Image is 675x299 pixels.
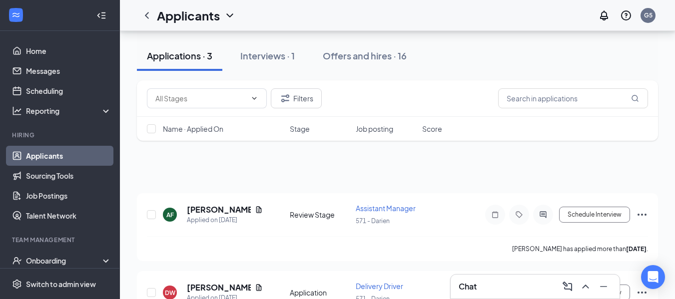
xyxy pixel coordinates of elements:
svg: QuestionInfo [620,9,632,21]
a: Messages [26,61,111,81]
input: All Stages [155,93,246,104]
button: ChevronUp [578,279,594,295]
span: Assistant Manager [356,204,416,213]
a: Sourcing Tools [26,166,111,186]
svg: Notifications [598,9,610,21]
svg: ChevronUp [580,281,592,293]
div: Review Stage [290,210,350,220]
svg: ChevronDown [250,94,258,102]
span: Job posting [356,124,393,134]
span: Stage [290,124,310,134]
div: Switch to admin view [26,279,96,289]
div: Applied on [DATE] [187,215,263,225]
svg: Minimize [598,281,610,293]
span: Name · Applied On [163,124,223,134]
svg: Filter [279,92,291,104]
svg: Collapse [96,10,106,20]
p: [PERSON_NAME] has applied more than . [512,245,648,253]
svg: ChevronLeft [141,9,153,21]
a: Job Postings [26,186,111,206]
svg: Ellipses [636,209,648,221]
h5: [PERSON_NAME] [187,204,251,215]
div: Application [290,288,350,298]
div: Team Management [12,236,109,244]
button: Filter Filters [271,88,322,108]
svg: ComposeMessage [562,281,574,293]
a: Talent Network [26,206,111,226]
button: Minimize [596,279,612,295]
a: Scheduling [26,81,111,101]
div: DW [165,289,175,297]
button: Schedule Interview [559,207,630,223]
svg: Document [255,284,263,292]
div: Open Intercom Messenger [641,265,665,289]
a: Home [26,41,111,61]
svg: Note [489,211,501,219]
span: 571 - Darien [356,217,390,225]
div: Applications · 3 [147,49,212,62]
svg: WorkstreamLogo [11,10,21,20]
svg: MagnifyingGlass [631,94,639,102]
input: Search in applications [498,88,648,108]
svg: UserCheck [12,256,22,266]
h3: Chat [459,281,477,292]
span: Delivery Driver [356,282,403,291]
svg: ChevronDown [224,9,236,21]
svg: Ellipses [636,287,648,299]
h1: Applicants [157,7,220,24]
b: [DATE] [626,245,647,253]
div: Offers and hires · 16 [323,49,407,62]
div: G5 [644,11,653,19]
svg: Document [255,206,263,214]
div: Hiring [12,131,109,139]
a: Applicants [26,146,111,166]
svg: Analysis [12,106,22,116]
div: AF [166,211,174,219]
svg: Settings [12,279,22,289]
div: Onboarding [26,256,103,266]
svg: Tag [513,211,525,219]
div: Interviews · 1 [240,49,295,62]
h5: [PERSON_NAME] [187,282,251,293]
div: Reporting [26,106,112,116]
span: Score [422,124,442,134]
svg: ActiveChat [537,211,549,219]
button: ComposeMessage [560,279,576,295]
